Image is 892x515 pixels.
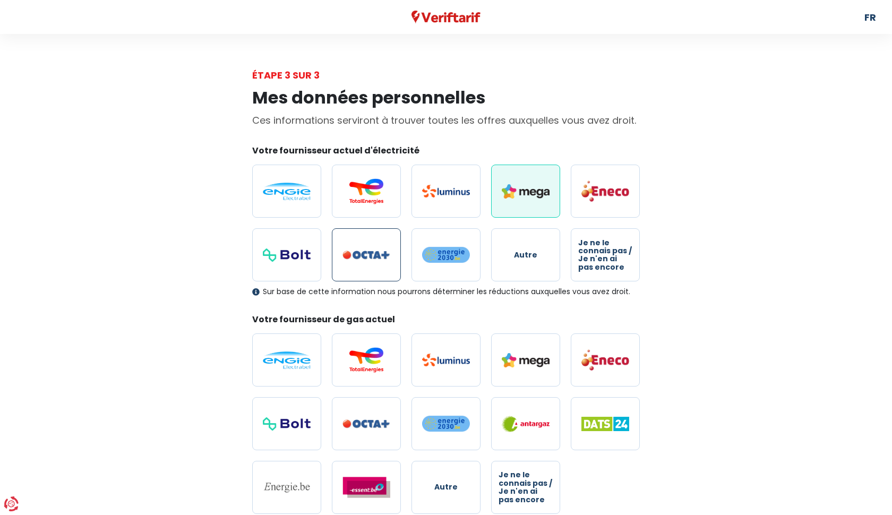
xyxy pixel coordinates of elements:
[342,419,390,428] img: Octa+
[502,353,550,367] img: Mega
[263,183,311,200] img: Engie / Electrabel
[499,471,553,504] span: Je ne le connais pas / Je n'en ai pas encore
[263,417,311,431] img: Bolt
[342,347,390,373] img: Total Energies / Lampiris
[502,416,550,432] img: Antargaz
[434,483,458,491] span: Autre
[578,239,632,272] span: Je ne le connais pas / Je n'en ai pas encore
[342,251,390,260] img: Octa+
[502,184,550,199] img: Mega
[263,351,311,369] img: Engie / Electrabel
[581,349,629,371] img: Eneco
[252,68,640,82] div: Étape 3 sur 3
[252,313,640,330] legend: Votre fournisseur de gas actuel
[252,144,640,161] legend: Votre fournisseur actuel d'électricité
[342,477,390,498] img: Essent
[263,248,311,262] img: Bolt
[422,185,470,198] img: Luminus
[422,246,470,263] img: Energie2030
[342,178,390,204] img: Total Energies / Lampiris
[263,482,311,493] img: Energie.be
[514,251,537,259] span: Autre
[252,287,640,296] div: Sur base de cette information nous pourrons déterminer les réductions auxquelles vous avez droit.
[411,11,481,24] img: Veriftarif logo
[581,180,629,202] img: Eneco
[422,415,470,432] img: Energie2030
[252,113,640,127] p: Ces informations serviront à trouver toutes les offres auxquelles vous avez droit.
[422,354,470,366] img: Luminus
[252,88,640,108] h1: Mes données personnelles
[581,417,629,431] img: Dats 24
